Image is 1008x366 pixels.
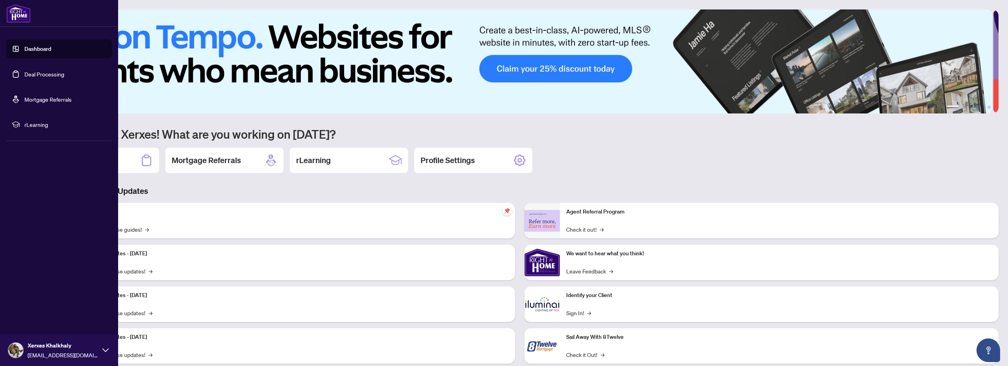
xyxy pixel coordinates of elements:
p: Agent Referral Program [566,208,992,216]
h1: Welcome back Xerxes! What are you working on [DATE]? [41,126,999,141]
span: → [145,225,149,234]
p: Self-Help [83,208,509,216]
p: Sail Away With 8Twelve [566,333,992,342]
a: Leave Feedback→ [566,267,613,275]
span: → [148,350,152,359]
button: 3 [969,106,972,109]
span: rLearning [24,120,106,129]
p: Identify your Client [566,291,992,300]
h3: Brokerage & Industry Updates [41,186,999,197]
a: Check it out!→ [566,225,604,234]
span: Xerxes Khalkhaly [28,341,98,350]
img: Profile Icon [8,343,23,358]
img: Slide 0 [41,9,993,113]
h2: rLearning [296,155,331,166]
img: Sail Away With 8Twelve [524,328,560,364]
button: 4 [975,106,978,109]
span: → [148,267,152,275]
a: Mortgage Referrals [24,96,72,103]
img: Agent Referral Program [524,210,560,232]
button: 5 [981,106,984,109]
button: 1 [947,106,959,109]
img: logo [6,4,31,23]
button: Open asap [976,338,1000,362]
span: pushpin [502,206,512,216]
img: We want to hear what you think! [524,245,560,280]
span: → [148,308,152,317]
span: → [587,308,591,317]
p: Platform Updates - [DATE] [83,291,509,300]
a: Sign In!→ [566,308,591,317]
a: Check it Out!→ [566,350,604,359]
p: Platform Updates - [DATE] [83,333,509,342]
span: → [600,225,604,234]
button: 6 [988,106,991,109]
span: [EMAIL_ADDRESS][DOMAIN_NAME] [28,351,98,359]
span: → [600,350,604,359]
h2: Mortgage Referrals [172,155,241,166]
p: Platform Updates - [DATE] [83,249,509,258]
img: Identify your Client [524,286,560,322]
h2: Profile Settings [421,155,475,166]
p: We want to hear what you think! [566,249,992,258]
a: Dashboard [24,45,51,52]
span: → [609,267,613,275]
a: Deal Processing [24,71,64,78]
button: 2 [962,106,965,109]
